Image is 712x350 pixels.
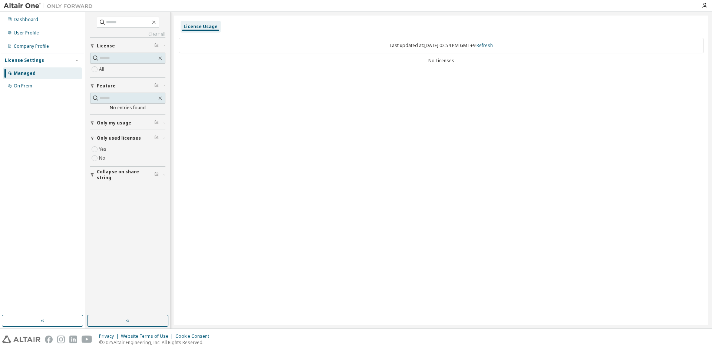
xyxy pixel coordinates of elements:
div: Cookie Consent [175,333,214,339]
div: Website Terms of Use [121,333,175,339]
span: Only used licenses [97,135,141,141]
button: Only used licenses [90,130,165,146]
div: No Licenses [179,58,704,64]
img: youtube.svg [82,336,92,343]
span: Clear filter [154,83,159,89]
p: © 2025 Altair Engineering, Inc. All Rights Reserved. [99,339,214,346]
label: All [99,65,106,74]
span: License [97,43,115,49]
div: License Settings [5,57,44,63]
div: License Usage [184,24,218,30]
a: Refresh [477,42,493,49]
span: Only my usage [97,120,131,126]
img: Altair One [4,2,96,10]
span: Clear filter [154,43,159,49]
label: No [99,154,107,163]
img: facebook.svg [45,336,53,343]
img: instagram.svg [57,336,65,343]
button: Only my usage [90,115,165,131]
img: altair_logo.svg [2,336,40,343]
div: Managed [14,70,36,76]
button: Feature [90,78,165,94]
div: Dashboard [14,17,38,23]
span: Clear filter [154,172,159,178]
span: Clear filter [154,135,159,141]
div: Company Profile [14,43,49,49]
button: License [90,38,165,54]
img: linkedin.svg [69,336,77,343]
a: Clear all [90,31,165,37]
button: Collapse on share string [90,167,165,183]
div: On Prem [14,83,32,89]
div: No entries found [90,105,165,111]
label: Yes [99,145,108,154]
div: User Profile [14,30,39,36]
div: Last updated at: [DATE] 02:54 PM GMT+9 [179,38,704,53]
span: Collapse on share string [97,169,154,181]
span: Clear filter [154,120,159,126]
span: Feature [97,83,116,89]
div: Privacy [99,333,121,339]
